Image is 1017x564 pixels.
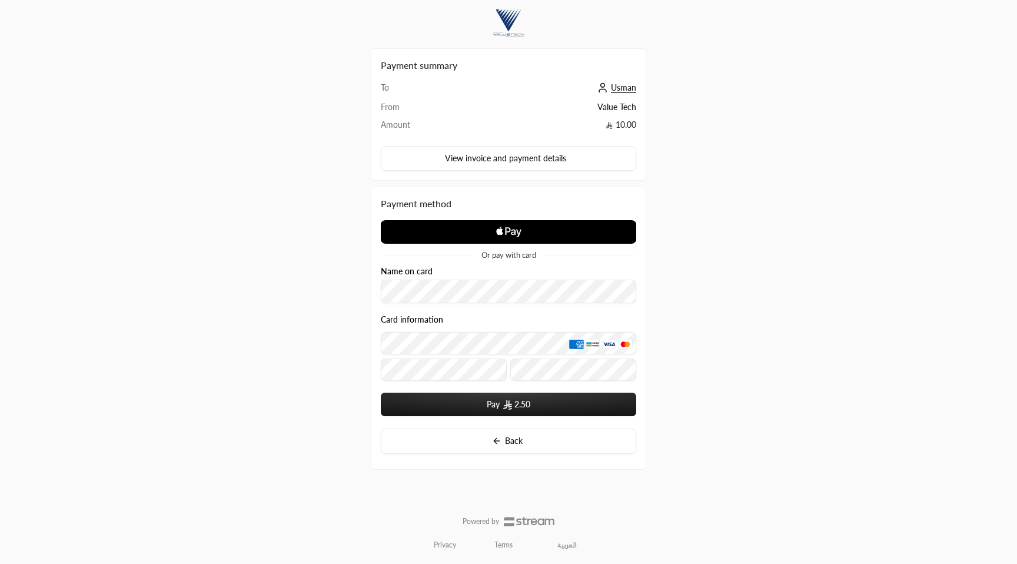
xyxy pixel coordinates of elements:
td: Value Tech [486,101,636,119]
img: Company Logo [493,7,524,39]
p: Powered by [463,517,499,526]
input: CVC [510,359,636,381]
button: Back [381,429,636,454]
img: MasterCard [618,339,632,349]
a: العربية [551,536,583,555]
span: Back [505,436,523,446]
a: Privacy [434,540,456,550]
span: 2.50 [514,399,530,410]
a: Terms [494,540,513,550]
span: Or pay with card [481,251,536,259]
img: SAR [503,400,512,410]
span: Usman [611,82,636,93]
h2: Payment summary [381,58,636,72]
div: Card information [381,315,636,385]
td: Amount [381,119,486,137]
img: MADA [586,339,600,349]
img: Visa [602,339,616,349]
td: 10.00 [486,119,636,137]
a: Usman [594,82,636,92]
td: From [381,101,486,119]
button: View invoice and payment details [381,146,636,171]
input: Credit Card [381,332,636,354]
button: Pay SAR2.50 [381,393,636,416]
input: Expiry date [381,359,507,381]
td: To [381,82,486,101]
legend: Card information [381,315,636,324]
div: Name on card [381,267,636,304]
img: AMEX [569,339,583,349]
div: Payment method [381,197,636,211]
label: Name on card [381,267,433,276]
